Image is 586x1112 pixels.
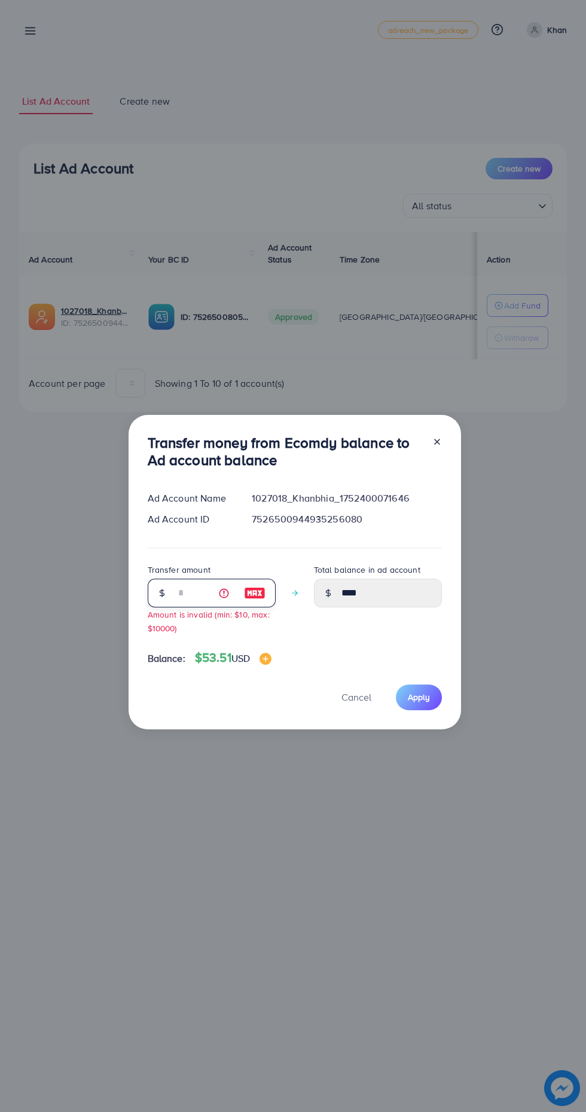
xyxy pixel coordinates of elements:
div: 7526500944935256080 [242,512,451,526]
img: image [260,653,271,665]
span: USD [231,652,250,665]
div: Ad Account Name [138,491,243,505]
span: Balance: [148,652,185,665]
span: Apply [408,691,430,703]
div: Ad Account ID [138,512,243,526]
span: Cancel [341,691,371,704]
button: Apply [396,685,442,710]
div: 1027018_Khanbhia_1752400071646 [242,491,451,505]
label: Transfer amount [148,564,210,576]
h4: $53.51 [195,650,271,665]
img: image [244,586,265,600]
h3: Transfer money from Ecomdy balance to Ad account balance [148,434,423,469]
small: Amount is invalid (min: $10, max: $10000) [148,609,270,634]
label: Total balance in ad account [314,564,420,576]
button: Cancel [326,685,386,710]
